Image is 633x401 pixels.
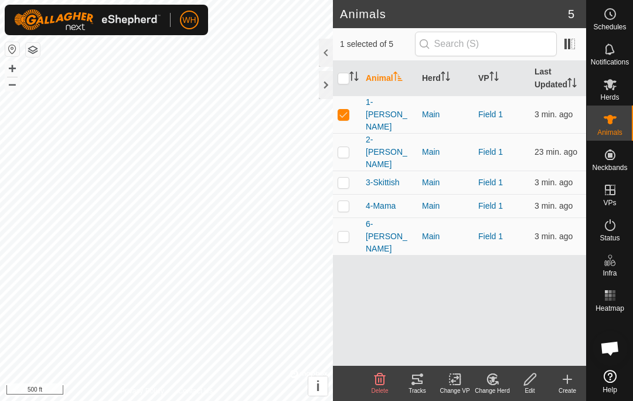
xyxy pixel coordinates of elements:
[535,201,573,210] span: Oct 6, 2025 at 11:41 PM
[474,386,511,395] div: Change Herd
[489,73,499,83] p-sorticon: Activate to sort
[366,176,400,189] span: 3-Skittish
[436,386,474,395] div: Change VP
[535,178,573,187] span: Oct 6, 2025 at 11:41 PM
[5,77,19,91] button: –
[5,42,19,56] button: Reset Map
[308,376,328,396] button: i
[182,14,196,26] span: WH
[603,386,617,393] span: Help
[591,59,629,66] span: Notifications
[568,5,574,23] span: 5
[603,270,617,277] span: Infra
[441,73,450,83] p-sorticon: Activate to sort
[366,218,413,255] span: 6-[PERSON_NAME]
[597,129,622,136] span: Animals
[361,61,417,96] th: Animal
[178,386,213,396] a: Contact Us
[316,378,320,394] span: i
[340,38,415,50] span: 1 selected of 5
[417,61,474,96] th: Herd
[478,110,503,119] a: Field 1
[372,388,389,394] span: Delete
[535,232,573,241] span: Oct 6, 2025 at 11:41 PM
[474,61,530,96] th: VP
[340,7,568,21] h2: Animals
[567,80,577,89] p-sorticon: Activate to sort
[478,232,503,241] a: Field 1
[349,73,359,83] p-sorticon: Activate to sort
[366,200,396,212] span: 4-Mama
[422,108,469,121] div: Main
[120,386,164,396] a: Privacy Policy
[530,61,586,96] th: Last Updated
[535,110,573,119] span: Oct 6, 2025 at 11:41 PM
[511,386,549,395] div: Edit
[600,94,619,101] span: Herds
[415,32,557,56] input: Search (S)
[399,386,436,395] div: Tracks
[422,146,469,158] div: Main
[603,199,616,206] span: VPs
[26,43,40,57] button: Map Layers
[592,164,627,171] span: Neckbands
[593,23,626,30] span: Schedules
[600,235,620,242] span: Status
[478,178,503,187] a: Field 1
[595,305,624,312] span: Heatmap
[422,176,469,189] div: Main
[366,134,413,171] span: 2-[PERSON_NAME]
[422,230,469,243] div: Main
[535,147,577,157] span: Oct 6, 2025 at 11:21 PM
[549,386,586,395] div: Create
[5,62,19,76] button: +
[14,9,161,30] img: Gallagher Logo
[593,331,628,366] div: Open chat
[422,200,469,212] div: Main
[366,96,413,133] span: 1-[PERSON_NAME]
[393,73,403,83] p-sorticon: Activate to sort
[587,365,633,398] a: Help
[478,147,503,157] a: Field 1
[478,201,503,210] a: Field 1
